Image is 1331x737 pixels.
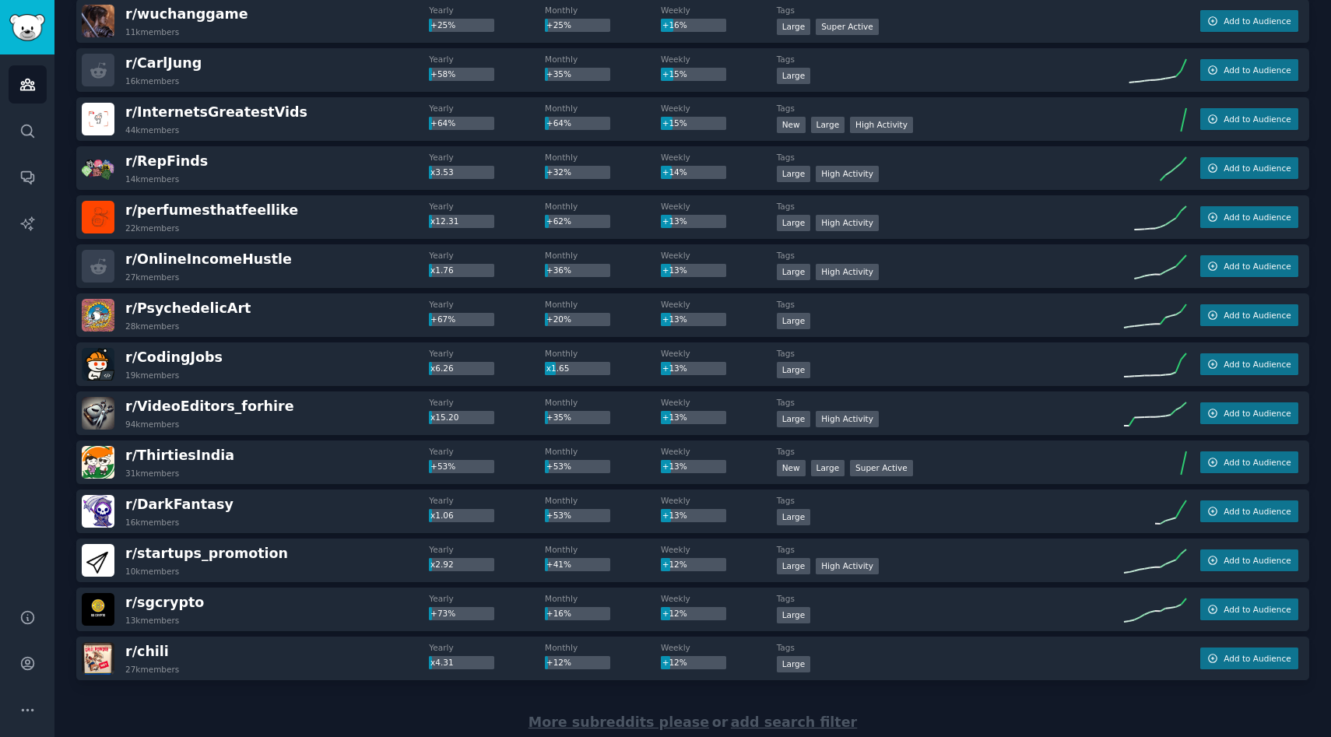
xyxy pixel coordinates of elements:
dt: Yearly [429,250,545,261]
img: PsychedelicArt [82,299,114,332]
span: +13% [662,265,687,275]
dt: Tags [777,250,1124,261]
dt: Yearly [429,201,545,212]
dt: Weekly [661,54,777,65]
button: Add to Audience [1200,108,1298,130]
span: More subreddits please [529,714,709,730]
span: +20% [546,314,571,324]
span: +13% [662,216,687,226]
dt: Monthly [545,103,661,114]
span: +15% [662,69,687,79]
span: x1.65 [546,363,570,373]
button: Add to Audience [1200,157,1298,179]
div: High Activity [816,558,879,574]
span: +53% [546,462,571,471]
button: Add to Audience [1200,549,1298,571]
dt: Monthly [545,446,661,457]
div: Large [777,215,811,231]
span: x1.76 [430,265,454,275]
span: r/ startups_promotion [125,546,288,561]
span: Add to Audience [1224,310,1291,321]
div: 94k members [125,419,179,430]
div: Large [777,411,811,427]
dt: Tags [777,54,1124,65]
button: Add to Audience [1200,255,1298,277]
dt: Tags [777,544,1124,555]
span: r/ CarlJung [125,55,202,71]
dt: Yearly [429,495,545,506]
div: Large [777,607,811,623]
span: +14% [662,167,687,177]
span: x3.53 [430,167,454,177]
div: 44k members [125,125,179,135]
dt: Tags [777,5,1124,16]
span: +13% [662,363,687,373]
span: +25% [546,20,571,30]
div: 22k members [125,223,179,233]
dt: Weekly [661,446,777,457]
dt: Monthly [545,54,661,65]
div: 14k members [125,174,179,184]
span: +13% [662,462,687,471]
span: r/ ThirtiesIndia [125,447,234,463]
dt: Yearly [429,299,545,310]
dt: Monthly [545,5,661,16]
span: x2.92 [430,560,454,569]
span: Add to Audience [1224,65,1291,75]
span: r/ InternetsGreatestVids [125,104,307,120]
span: +13% [662,412,687,422]
span: r/ CodingJobs [125,349,223,365]
dt: Tags [777,593,1124,604]
dt: Weekly [661,397,777,408]
dt: Monthly [545,397,661,408]
dt: Tags [777,642,1124,653]
span: +53% [546,511,571,520]
div: Large [777,656,811,672]
dt: Weekly [661,201,777,212]
img: DarkFantasy [82,495,114,528]
span: +35% [546,412,571,422]
dt: Monthly [545,250,661,261]
div: Large [777,509,811,525]
dt: Yearly [429,397,545,408]
div: 11k members [125,26,179,37]
div: New [777,117,806,133]
img: perfumesthatfeellike [82,201,114,233]
div: Large [777,166,811,182]
div: Super Active [816,19,879,35]
div: 27k members [125,272,179,283]
span: Add to Audience [1224,555,1291,566]
button: Add to Audience [1200,10,1298,32]
span: +13% [662,314,687,324]
button: Add to Audience [1200,500,1298,522]
dt: Yearly [429,642,545,653]
span: r/ RepFinds [125,153,208,169]
dt: Weekly [661,103,777,114]
div: High Activity [816,411,879,427]
span: x12.31 [430,216,458,226]
dt: Tags [777,103,1124,114]
button: Add to Audience [1200,59,1298,81]
img: chili [82,642,114,675]
span: +12% [662,658,687,667]
span: Add to Audience [1224,114,1291,125]
span: x6.26 [430,363,454,373]
span: +12% [662,609,687,618]
dt: Weekly [661,250,777,261]
button: Add to Audience [1200,451,1298,473]
img: ThirtiesIndia [82,446,114,479]
div: 13k members [125,615,179,626]
dt: Yearly [429,446,545,457]
span: +64% [546,118,571,128]
div: Super Active [850,460,913,476]
span: +62% [546,216,571,226]
img: sgcrypto [82,593,114,626]
span: Add to Audience [1224,261,1291,272]
button: Add to Audience [1200,598,1298,620]
span: +12% [546,658,571,667]
div: 31k members [125,468,179,479]
div: High Activity [816,264,879,280]
dt: Tags [777,152,1124,163]
div: 28k members [125,321,179,332]
span: +73% [430,609,455,618]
